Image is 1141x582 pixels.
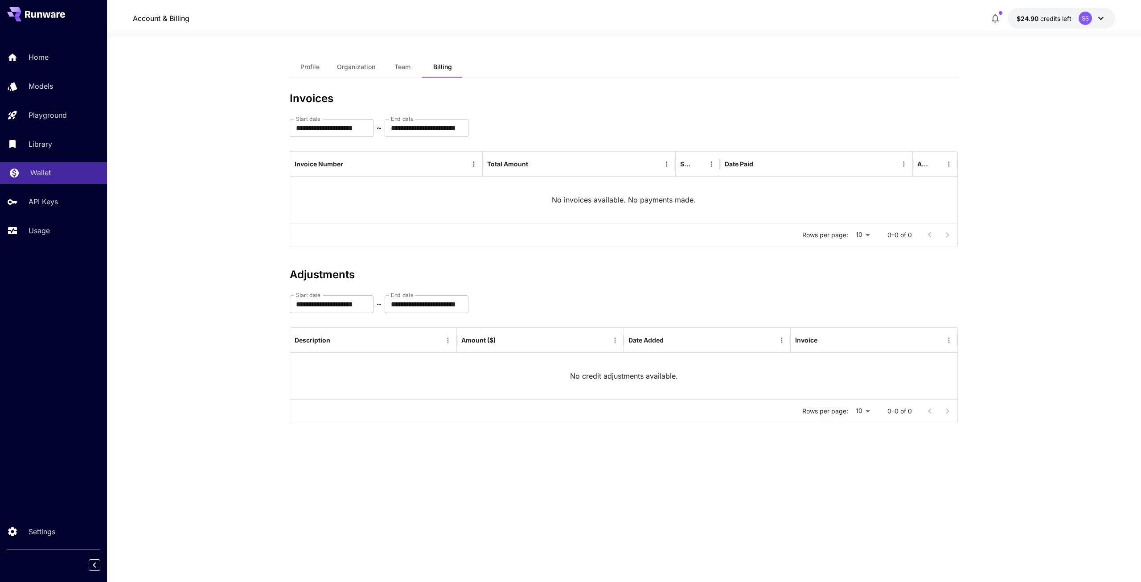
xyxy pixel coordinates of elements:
[344,158,357,170] button: Sort
[461,336,496,344] div: Amount ($)
[30,167,51,178] p: Wallet
[917,160,929,168] div: Action
[609,334,621,347] button: Menu
[377,123,382,133] p: ~
[802,407,848,416] p: Rows per page:
[665,334,677,347] button: Sort
[296,291,320,299] label: Start date
[29,526,55,537] p: Settings
[852,405,873,417] div: 10
[433,63,452,71] span: Billing
[1017,14,1071,23] div: $24.89522
[89,559,100,571] button: Collapse sidebar
[29,81,53,91] p: Models
[394,63,410,71] span: Team
[468,158,480,170] button: Menu
[1017,15,1040,22] span: $24.90
[802,231,848,239] p: Rows per page:
[391,115,413,123] label: End date
[296,115,320,123] label: Start date
[680,160,692,168] div: Status
[852,228,873,241] div: 10
[300,63,320,71] span: Profile
[795,336,817,344] div: Invoice
[295,160,343,168] div: Invoice Number
[754,158,767,170] button: Sort
[133,13,189,24] nav: breadcrumb
[943,158,955,170] button: Menu
[29,225,50,236] p: Usage
[887,407,912,416] p: 0–0 of 0
[290,92,958,105] h3: Invoices
[331,334,344,347] button: Sort
[943,334,955,347] button: Menu
[552,194,696,205] p: No invoices available. No payments made.
[776,334,788,347] button: Menu
[497,334,509,347] button: Sort
[1008,8,1115,29] button: $24.89522SS
[898,158,910,170] button: Menu
[29,196,58,207] p: API Keys
[29,110,67,120] p: Playground
[442,334,454,347] button: Menu
[529,158,542,170] button: Sort
[693,158,705,170] button: Sort
[391,291,413,299] label: End date
[290,268,958,281] h3: Adjustments
[570,371,678,381] p: No credit adjustments available.
[377,299,382,310] p: ~
[725,160,753,168] div: Date Paid
[1079,12,1092,25] div: SS
[95,557,107,573] div: Collapse sidebar
[133,13,189,24] a: Account & Billing
[1040,15,1071,22] span: credits left
[887,231,912,239] p: 0–0 of 0
[661,158,673,170] button: Menu
[705,158,718,170] button: Menu
[337,63,375,71] span: Organization
[487,160,528,168] div: Total Amount
[930,158,943,170] button: Sort
[818,334,831,347] button: Sort
[29,139,52,149] p: Library
[295,336,330,344] div: Description
[628,336,664,344] div: Date Added
[29,52,49,62] p: Home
